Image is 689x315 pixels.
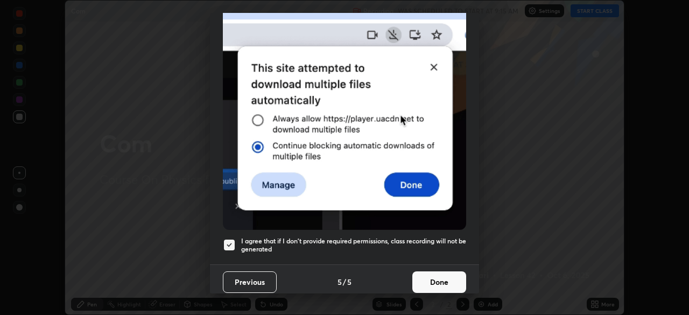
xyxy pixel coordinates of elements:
h4: 5 [338,276,342,288]
button: Done [412,271,466,293]
button: Previous [223,271,277,293]
h4: / [343,276,346,288]
h5: I agree that if I don't provide required permissions, class recording will not be generated [241,237,466,254]
h4: 5 [347,276,351,288]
